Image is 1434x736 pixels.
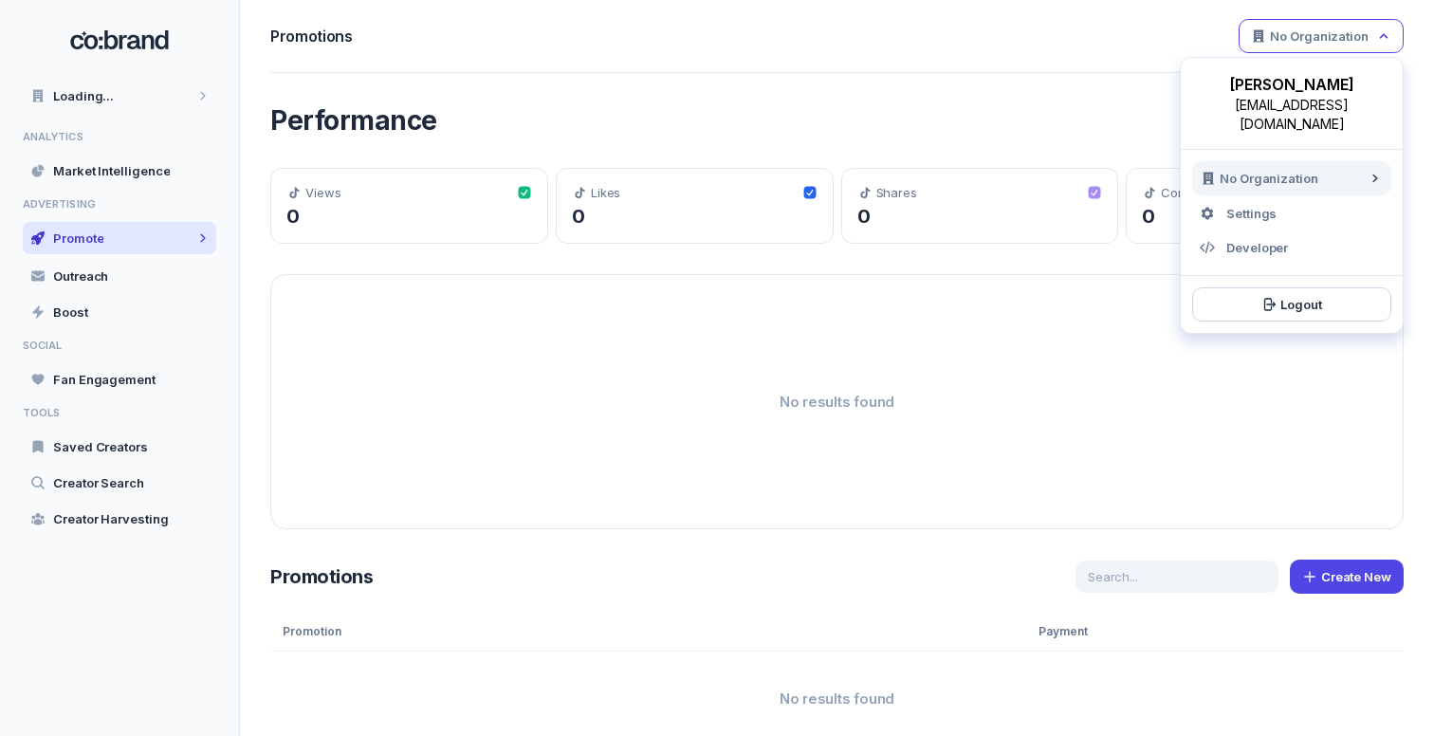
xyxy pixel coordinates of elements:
[53,230,103,247] span: Promote
[23,131,216,143] span: ANALYTICS
[1192,197,1391,230] button: Settings
[270,104,437,137] span: Performance
[1192,287,1391,322] button: Logout
[23,260,216,292] a: Outreach
[305,184,341,201] span: Views
[1196,73,1388,96] div: [PERSON_NAME]
[270,565,373,588] span: Promotions
[23,407,216,419] span: TOOLS
[53,474,144,491] span: Creator Search
[23,503,216,535] a: Creator Harvesting
[1026,613,1404,651] div: Payment
[53,438,148,455] span: Saved Creators
[53,87,114,104] span: Loading...
[53,371,156,388] span: Fan Engagement
[572,205,585,228] span: 0
[53,267,108,285] span: Outreach
[1226,205,1277,222] span: Settings
[23,467,216,499] a: Creator Search
[1220,170,1318,187] span: No Organization
[1142,205,1155,228] span: 0
[23,431,216,463] a: Saved Creators
[1280,296,1322,313] span: Logout
[1075,561,1278,593] input: Search...
[53,304,88,321] span: Boost
[23,340,216,352] span: SOCIAL
[1192,297,1391,316] a: Logout
[780,393,894,412] span: No results found
[283,624,341,639] span: Promotion
[53,510,169,527] span: Creator Harvesting
[1039,624,1088,639] span: Payment
[23,296,216,328] a: Boost
[1270,28,1369,45] span: No Organization
[876,184,918,201] span: Shares
[1196,96,1388,134] div: [EMAIL_ADDRESS][DOMAIN_NAME]
[23,363,216,396] a: Fan Engagement
[780,690,894,708] span: No results found
[270,613,1026,651] div: Promotion
[23,198,216,211] span: ADVERTISING
[1290,560,1404,594] button: Create New
[53,162,170,179] span: Market Intelligence
[1226,239,1288,256] span: Developer
[1161,184,1223,201] span: Comments
[1321,568,1391,585] span: Create New
[1192,231,1391,264] button: Developer
[591,184,621,201] span: Likes
[857,205,871,228] span: 0
[23,155,216,187] a: Market Intelligence
[286,205,300,228] span: 0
